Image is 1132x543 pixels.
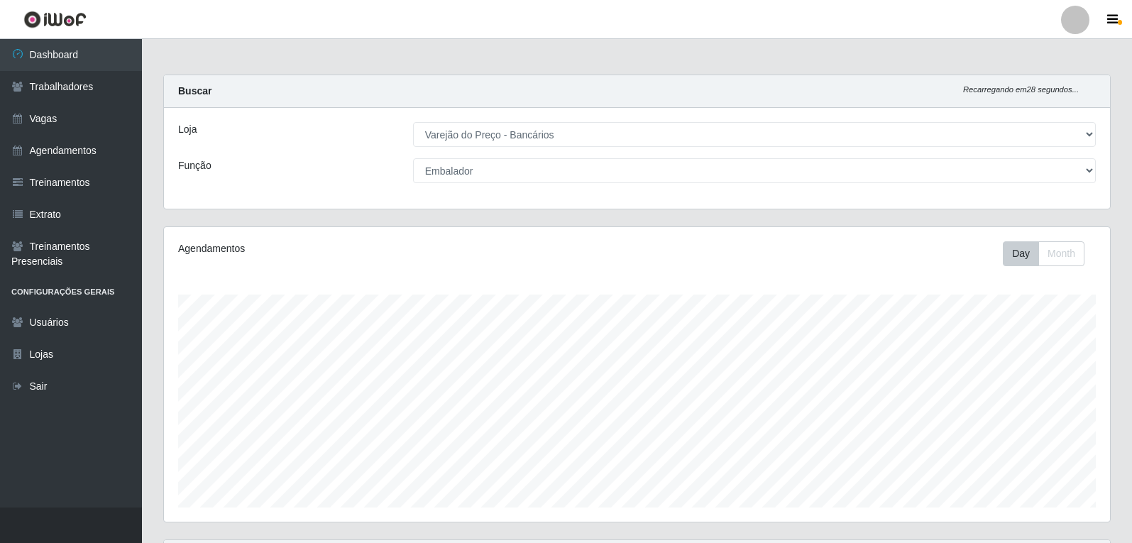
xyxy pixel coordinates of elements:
[178,122,197,137] label: Loja
[963,85,1079,94] i: Recarregando em 28 segundos...
[178,85,211,97] strong: Buscar
[178,241,548,256] div: Agendamentos
[1038,241,1084,266] button: Month
[1003,241,1096,266] div: Toolbar with button groups
[1003,241,1039,266] button: Day
[178,158,211,173] label: Função
[23,11,87,28] img: CoreUI Logo
[1003,241,1084,266] div: First group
